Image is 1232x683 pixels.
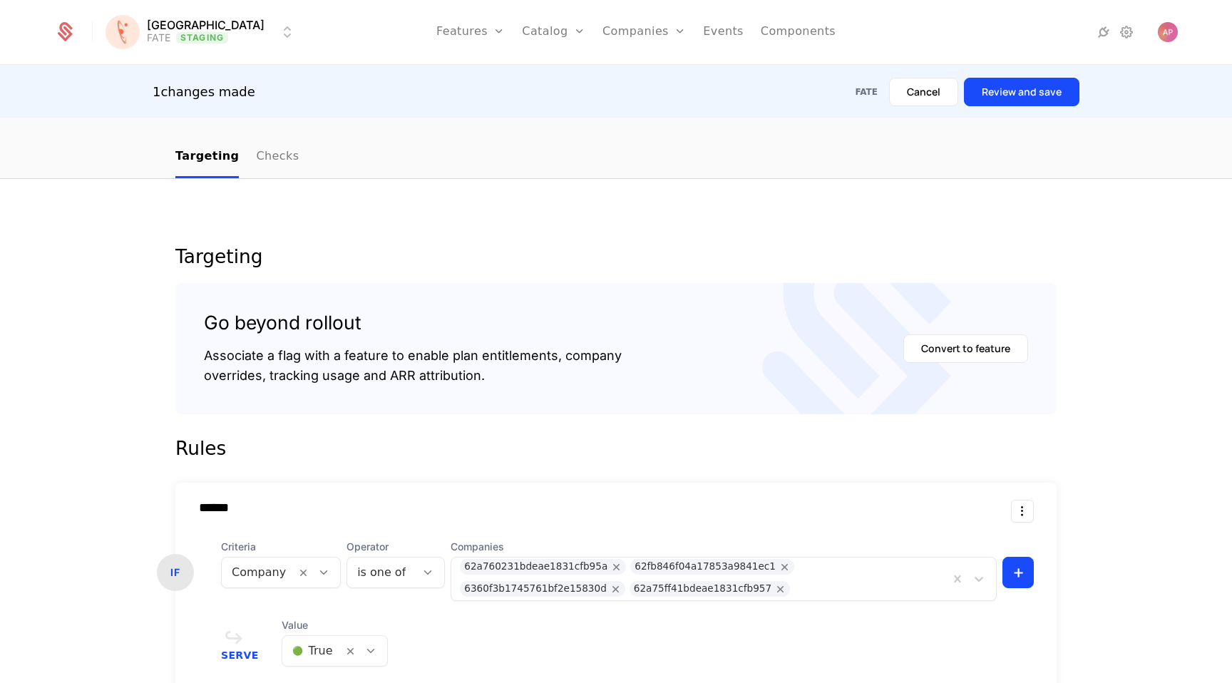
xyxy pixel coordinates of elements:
[1011,500,1034,523] button: Select action
[464,581,607,597] div: 6360f3b1745761bf2e15830d
[1095,24,1112,41] a: Integrations
[1158,22,1178,42] img: Aleksandar Perisic
[147,19,265,31] span: [GEOGRAPHIC_DATA]
[1158,22,1178,42] button: Open user button
[855,86,878,98] div: FATE
[607,581,625,597] div: Remove 6360f3b1745761bf2e15830d
[147,31,170,45] div: FATE
[175,247,1057,266] div: Targeting
[175,437,1057,460] div: Rules
[634,581,771,597] div: 62a75ff41bdeae1831cfb957
[607,559,626,575] div: Remove 62a760231bdeae1831cfb95a
[635,559,776,575] div: 62fb846f04a17853a9841ec1
[282,618,388,632] span: Value
[221,540,341,554] span: Criteria
[176,32,228,43] span: Staging
[153,82,255,102] div: 1 changes made
[157,554,194,591] div: IF
[204,312,622,334] div: Go beyond rollout
[1118,24,1135,41] a: Settings
[464,559,607,575] div: 62a760231bdeae1831cfb95a
[106,15,140,49] img: Florence
[110,16,296,48] button: Select environment
[221,650,259,660] span: Serve
[204,346,622,386] div: Associate a flag with a feature to enable plan entitlements, company overrides, tracking usage an...
[771,581,790,597] div: Remove 62a75ff41bdeae1831cfb957
[346,540,445,554] span: Operator
[175,136,239,178] a: Targeting
[776,559,794,575] div: Remove 62fb846f04a17853a9841ec1
[964,78,1079,106] button: Review and save
[175,136,299,178] ul: Choose Sub Page
[1002,557,1034,588] button: +
[175,136,1057,178] nav: Main
[903,334,1028,363] button: Convert to feature
[889,78,958,106] button: Cancel
[256,136,299,178] a: Checks
[451,540,997,554] span: Companies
